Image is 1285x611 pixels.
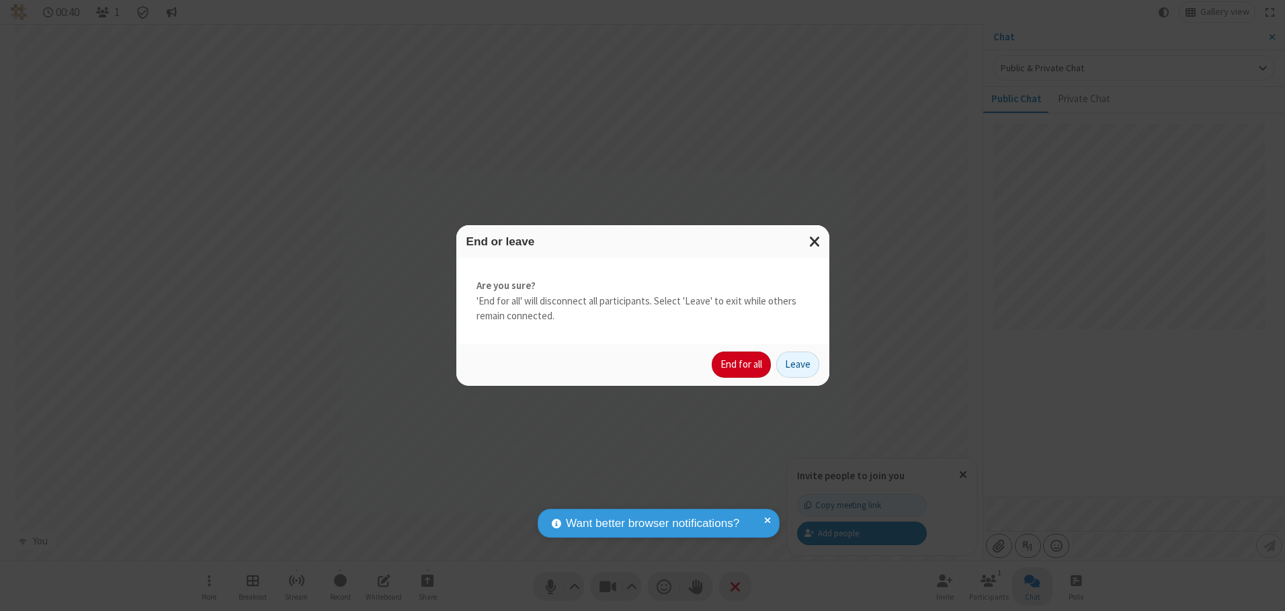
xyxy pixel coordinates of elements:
span: Want better browser notifications? [566,515,739,532]
h3: End or leave [466,235,819,248]
strong: Are you sure? [476,278,809,294]
div: 'End for all' will disconnect all participants. Select 'Leave' to exit while others remain connec... [456,258,829,344]
button: Leave [776,352,819,378]
button: Close modal [801,225,829,258]
button: End for all [712,352,771,378]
